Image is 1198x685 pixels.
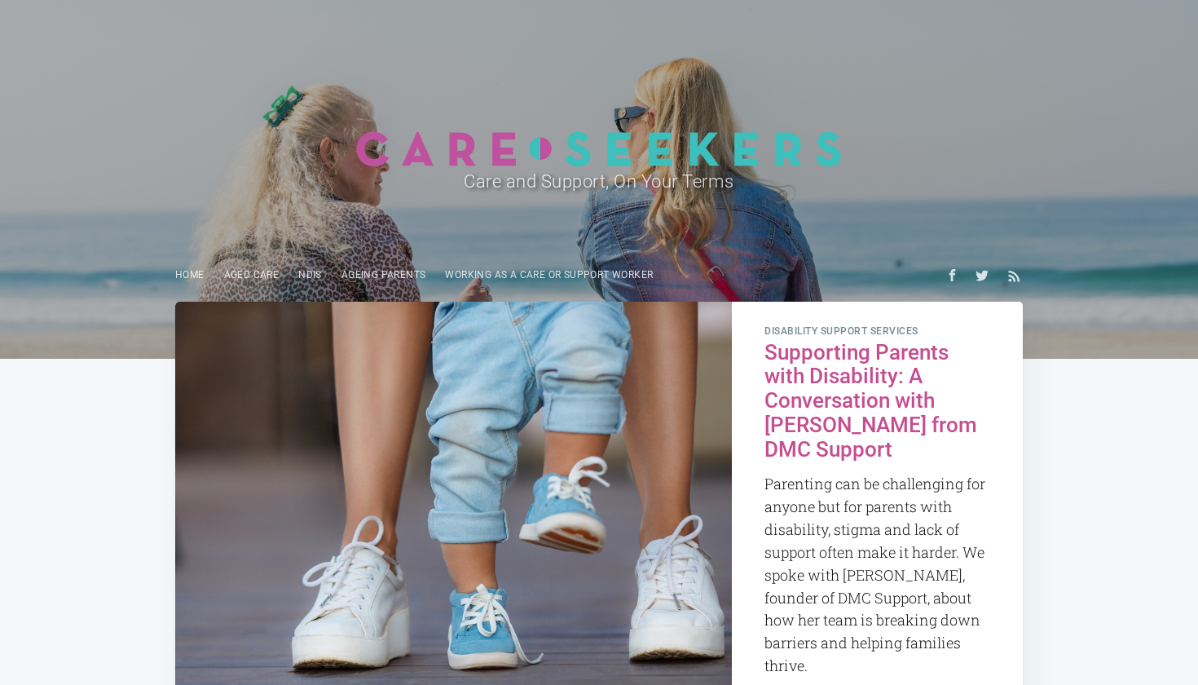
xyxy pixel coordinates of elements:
span: disability support services [764,326,990,338]
h2: Supporting Parents with Disability: A Conversation with [PERSON_NAME] from DMC Support [764,341,990,462]
h2: Care and Support, On Your Terms [223,167,975,196]
a: NDIS [288,259,332,291]
img: Careseekers [355,130,842,167]
a: Working as a care or support worker [435,259,663,291]
a: Aged Care [214,259,289,291]
p: Parenting can be challenging for anyone but for parents with disability, stigma and lack of suppo... [764,473,990,678]
a: Home [165,259,214,291]
a: Ageing parents [332,259,436,291]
